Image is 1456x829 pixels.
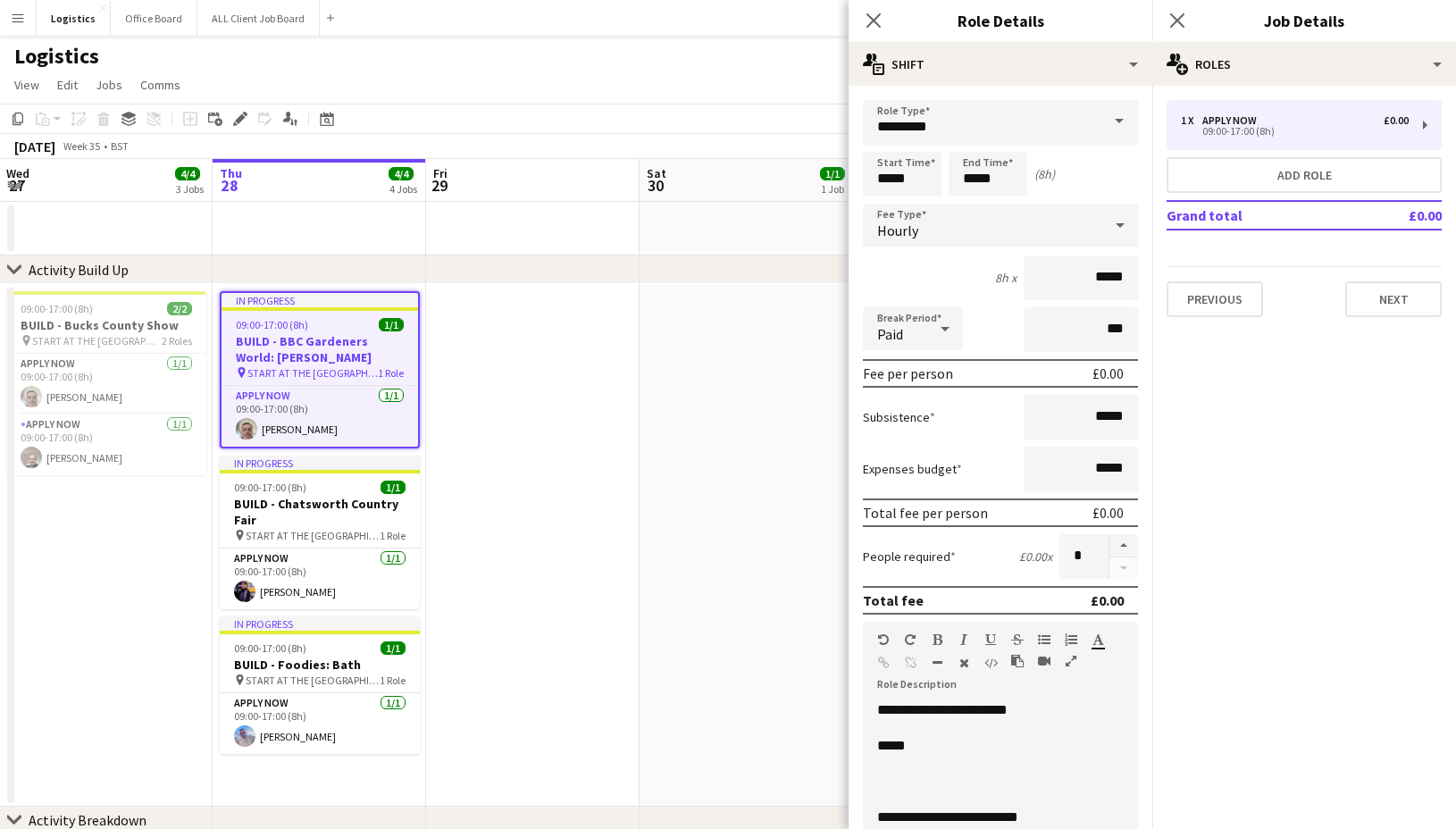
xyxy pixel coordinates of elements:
div: Activity Build Up [29,261,129,279]
button: ALL Client Job Board [197,1,320,36]
span: 09:00-17:00 (8h) [21,302,93,315]
div: In progress [220,616,420,631]
div: In progress [220,456,420,470]
button: Italic [958,632,970,647]
div: £0.00 [1092,364,1124,382]
div: APPLY NOW [1202,114,1264,127]
div: 1 Job [821,182,844,196]
button: Unordered List [1038,632,1050,647]
span: Hourly [877,222,918,239]
app-card-role: APPLY NOW1/109:00-17:00 (8h)[PERSON_NAME] [6,354,206,414]
span: START AT THE [GEOGRAPHIC_DATA] [247,366,378,380]
app-job-card: 09:00-17:00 (8h)2/2BUILD - Bucks County Show START AT THE [GEOGRAPHIC_DATA]2 RolesAPPLY NOW1/109:... [6,291,206,475]
span: 2 Roles [162,334,192,348]
div: (8h) [1034,166,1055,182]
h3: Job Details [1152,9,1456,32]
app-card-role: APPLY NOW1/109:00-17:00 (8h)[PERSON_NAME] [220,548,420,609]
label: People required [863,548,956,565]
div: 1 x [1181,114,1202,127]
button: HTML Code [984,656,997,670]
button: Bold [931,632,943,647]
span: 1 Role [380,674,406,687]
span: 1/1 [381,641,406,655]
div: £0.00 [1384,114,1409,127]
span: 1/1 [820,167,845,180]
a: Edit [50,73,85,96]
div: £0.00 x [1019,548,1052,565]
span: 30 [644,175,666,196]
span: Paid [877,325,903,343]
span: 09:00-17:00 (8h) [234,481,306,494]
div: 09:00-17:00 (8h) [1181,127,1409,136]
div: Roles [1152,43,1456,86]
span: START AT THE [GEOGRAPHIC_DATA] [246,529,380,542]
div: 3 Jobs [176,182,204,196]
label: Subsistence [863,409,935,425]
app-job-card: In progress09:00-17:00 (8h)1/1BUILD - BBC Gardeners World: [PERSON_NAME] START AT THE [GEOGRAPHIC... [220,291,420,448]
span: 09:00-17:00 (8h) [234,641,306,655]
div: Total fee [863,591,924,609]
button: Next [1345,281,1442,317]
h3: BUILD - Foodies: Bath [220,657,420,673]
app-job-card: In progress09:00-17:00 (8h)1/1BUILD - Chatsworth Country Fair START AT THE [GEOGRAPHIC_DATA]1 Rol... [220,456,420,609]
button: Add role [1167,157,1442,193]
a: View [7,73,46,96]
button: Logistics [37,1,111,36]
span: 1/1 [379,318,404,331]
h1: Logistics [14,43,99,70]
button: Office Board [111,1,197,36]
button: Ordered List [1065,632,1077,647]
span: START AT THE [GEOGRAPHIC_DATA] [32,334,162,348]
span: 2/2 [167,302,192,315]
td: £0.00 [1357,201,1442,230]
h3: BUILD - Bucks County Show [6,317,206,333]
span: 28 [217,175,242,196]
div: In progress [222,293,418,307]
span: 1/1 [381,481,406,494]
label: Expenses budget [863,461,962,477]
span: Wed [6,165,29,181]
a: Comms [133,73,188,96]
span: Comms [140,77,180,93]
button: Previous [1167,281,1263,317]
span: View [14,77,39,93]
h3: Role Details [849,9,1152,32]
div: 4 Jobs [389,182,417,196]
button: Insert video [1038,654,1050,668]
div: 8h x [995,270,1017,286]
td: Grand total [1167,201,1357,230]
app-card-role: APPLY NOW1/109:00-17:00 (8h)[PERSON_NAME] [222,386,418,447]
button: Fullscreen [1065,654,1077,668]
div: Shift [849,43,1152,86]
div: Fee per person [863,364,953,382]
span: Jobs [96,77,122,93]
span: Sat [647,165,666,181]
button: Strikethrough [1011,632,1024,647]
div: Total fee per person [863,504,988,522]
span: Week 35 [59,139,104,153]
h3: BUILD - BBC Gardeners World: [PERSON_NAME] [222,333,418,365]
span: 1 Role [380,529,406,542]
span: 1 Role [378,366,404,380]
button: Paste as plain text [1011,654,1024,668]
a: Jobs [88,73,130,96]
button: Clear Formatting [958,656,970,670]
span: Fri [433,165,448,181]
div: Activity Breakdown [29,811,146,829]
span: 27 [4,175,29,196]
button: Text Color [1092,632,1104,647]
div: £0.00 [1091,591,1124,609]
h3: BUILD - Chatsworth Country Fair [220,496,420,528]
span: START AT THE [GEOGRAPHIC_DATA] [246,674,380,687]
div: [DATE] [14,138,55,155]
button: Increase [1109,534,1138,557]
app-card-role: APPLY NOW1/109:00-17:00 (8h)[PERSON_NAME] [6,414,206,475]
app-job-card: In progress09:00-17:00 (8h)1/1BUILD - Foodies: Bath START AT THE [GEOGRAPHIC_DATA]1 RoleAPPLY NOW... [220,616,420,754]
span: 4/4 [175,167,200,180]
span: 29 [431,175,448,196]
span: Thu [220,165,242,181]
